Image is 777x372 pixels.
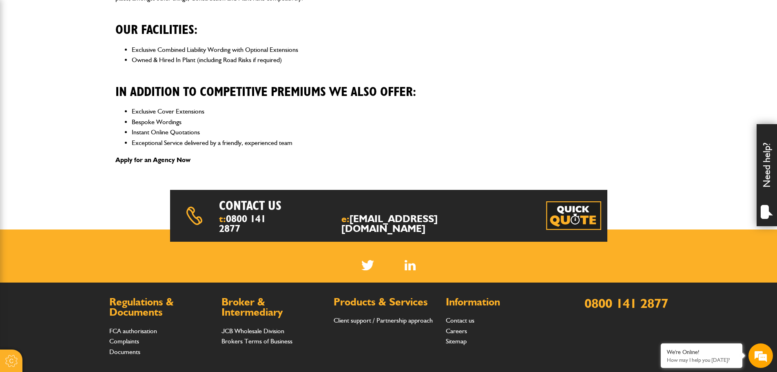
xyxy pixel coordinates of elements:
[219,213,266,234] a: 0800 141 2877
[115,10,662,38] h2: Our facilities:
[334,297,438,307] h2: Products & Services
[546,201,601,230] a: Get your insurance quote in just 2-minutes
[219,214,273,234] span: t:
[115,156,190,164] a: Apply for an Agency Now
[341,213,438,234] a: [EMAIL_ADDRESS][DOMAIN_NAME]
[361,260,374,270] img: Twitter
[446,297,550,307] h2: Information
[221,327,284,335] a: JCB Wholesale Division
[757,124,777,226] div: Need help?
[546,201,601,230] img: Quick Quote
[221,297,325,318] h2: Broker & Intermediary
[584,295,668,311] a: 0800 141 2877
[11,76,149,94] input: Enter your last name
[667,357,736,363] p: How may I help you today?
[132,106,662,117] li: Exclusive Cover Extensions
[109,348,140,356] a: Documents
[134,4,153,24] div: Minimize live chat window
[132,138,662,148] li: Exceptional Service delivered by a friendly, experienced team
[42,46,137,56] div: Chat with us now
[446,327,467,335] a: Careers
[115,72,662,100] h2: In addition to competitive premiums we also offer:
[109,297,213,318] h2: Regulations & Documents
[11,100,149,118] input: Enter your email address
[11,124,149,142] input: Enter your phone number
[221,337,292,345] a: Brokers Terms of Business
[405,260,416,270] img: Linked In
[341,214,478,234] span: e:
[334,316,433,324] a: Client support / Partnership approach
[111,252,148,263] em: Start Chat
[667,349,736,356] div: We're Online!
[132,55,662,65] li: Owned & Hired In Plant (including Road Risks if required)
[219,198,410,214] h2: Contact us
[405,260,416,270] a: LinkedIn
[14,45,34,57] img: d_20077148190_company_1631870298795_20077148190
[132,127,662,138] li: Instant Online Quotations
[132,117,662,127] li: Bespoke Wordings
[109,337,139,345] a: Complaints
[109,327,157,335] a: FCA authorisation
[11,148,149,245] textarea: Type your message and hit 'Enter'
[132,45,662,55] li: Exclusive Combined Liability Wording with Optional Extensions
[446,337,467,345] a: Sitemap
[446,316,474,324] a: Contact us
